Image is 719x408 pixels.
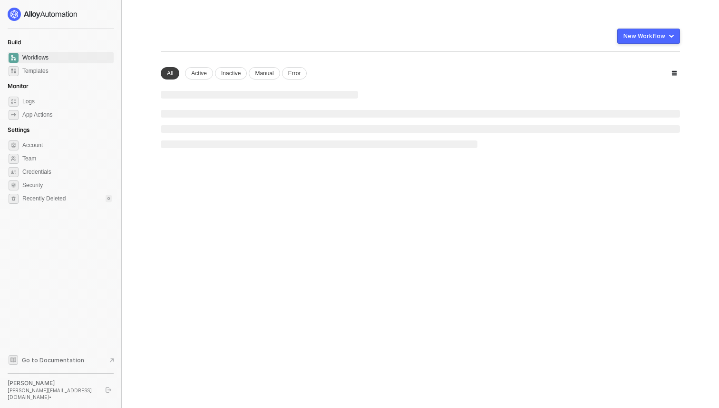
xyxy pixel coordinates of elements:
span: team [9,154,19,164]
button: New Workflow [617,29,680,44]
span: document-arrow [107,356,117,365]
img: logo [8,8,78,21]
span: dashboard [9,53,19,63]
span: Account [22,139,112,151]
span: security [9,180,19,190]
div: [PERSON_NAME] [8,379,97,387]
span: Credentials [22,166,112,178]
span: credentials [9,167,19,177]
a: logo [8,8,114,21]
div: Inactive [215,67,247,80]
span: Go to Documentation [22,356,84,364]
span: Security [22,179,112,191]
span: Monitor [8,82,29,90]
div: New Workflow [623,32,665,40]
div: Error [282,67,307,80]
span: marketplace [9,66,19,76]
span: settings [9,194,19,204]
span: logout [106,387,111,393]
span: Build [8,39,21,46]
span: Logs [22,96,112,107]
span: Settings [8,126,29,133]
span: Workflows [22,52,112,63]
span: documentation [9,355,18,365]
div: 0 [106,195,112,202]
div: [PERSON_NAME][EMAIL_ADDRESS][DOMAIN_NAME] • [8,387,97,400]
span: icon-app-actions [9,110,19,120]
span: Team [22,153,112,164]
div: Active [185,67,213,80]
div: Manual [249,67,280,80]
span: icon-logs [9,97,19,107]
span: Recently Deleted [22,195,66,203]
div: All [161,67,179,80]
a: Knowledge Base [8,354,114,366]
span: Templates [22,65,112,77]
div: App Actions [22,111,52,119]
span: settings [9,140,19,150]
